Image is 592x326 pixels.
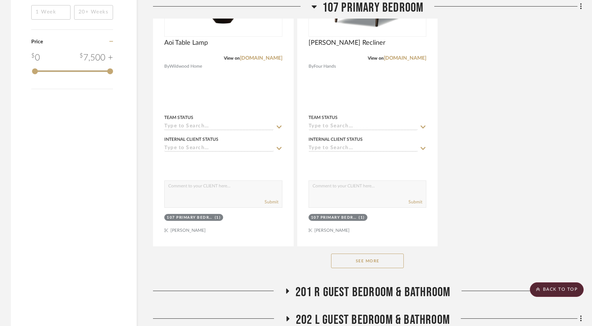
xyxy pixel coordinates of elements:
a: [DOMAIN_NAME] [384,56,426,61]
span: Price [31,39,43,44]
div: 107 Primary Bedroom [167,215,213,220]
a: [DOMAIN_NAME] [240,56,282,61]
span: [PERSON_NAME] Recliner [309,39,386,47]
div: 0 [31,51,40,64]
span: By [164,63,169,70]
scroll-to-top-button: BACK TO TOP [530,282,584,297]
span: View on [368,56,384,60]
button: Submit [265,199,278,205]
div: 7,500 + [80,51,113,64]
div: 107 Primary Bedroom [311,215,357,220]
input: 20+ Weeks [74,5,113,20]
div: Team Status [309,114,338,121]
input: 1 Week [31,5,71,20]
div: Team Status [164,114,193,121]
span: Four Hands [314,63,336,70]
span: By [309,63,314,70]
button: See More [331,254,404,268]
span: 201 R Guest Bedroom & Bathroom [295,285,451,300]
div: (1) [359,215,365,220]
button: Submit [408,199,422,205]
div: (1) [215,215,221,220]
div: Internal Client Status [309,136,363,143]
input: Type to Search… [164,123,274,130]
div: Internal Client Status [164,136,218,143]
input: Type to Search… [164,145,274,152]
input: Type to Search… [309,123,418,130]
input: Type to Search… [309,145,418,152]
span: View on [224,56,240,60]
span: Wildwood Home [169,63,202,70]
span: Aoi Table Lamp [164,39,208,47]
